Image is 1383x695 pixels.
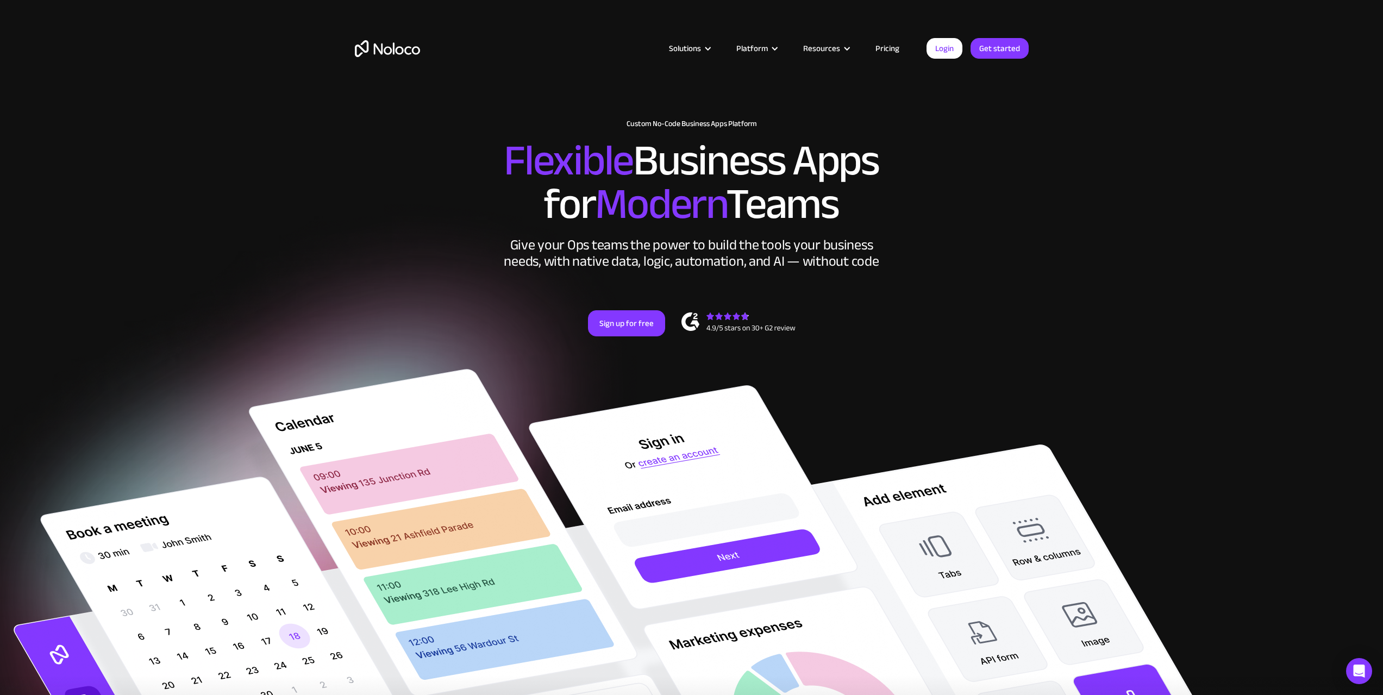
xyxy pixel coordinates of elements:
[595,164,726,245] span: Modern
[355,139,1029,226] h2: Business Apps for Teams
[669,41,701,55] div: Solutions
[655,41,723,55] div: Solutions
[502,237,882,270] div: Give your Ops teams the power to build the tools your business needs, with native data, logic, au...
[355,40,420,57] a: home
[862,41,913,55] a: Pricing
[504,120,633,201] span: Flexible
[723,41,790,55] div: Platform
[355,120,1029,128] h1: Custom No-Code Business Apps Platform
[1346,658,1372,684] div: Open Intercom Messenger
[588,310,665,336] a: Sign up for free
[803,41,840,55] div: Resources
[971,38,1029,59] a: Get started
[790,41,862,55] div: Resources
[927,38,962,59] a: Login
[736,41,768,55] div: Platform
